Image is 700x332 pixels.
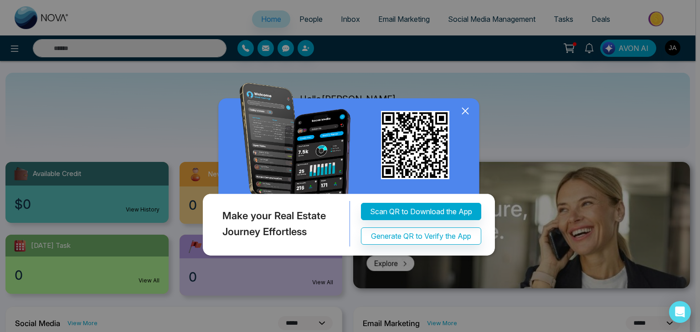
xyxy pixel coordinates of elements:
div: Make your Real Estate Journey Effortless [201,201,350,246]
img: QRModal [201,83,499,260]
button: Generate QR to Verify the App [361,227,481,245]
div: Open Intercom Messenger [669,301,691,323]
img: qr_for_download_app.png [381,111,449,179]
button: Scan QR to Download the App [361,203,481,220]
